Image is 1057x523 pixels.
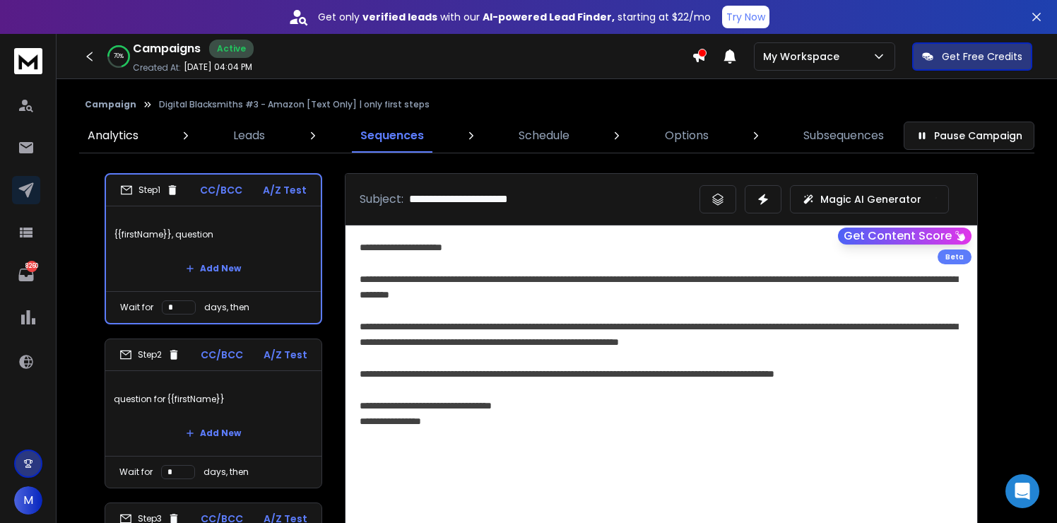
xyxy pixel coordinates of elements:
[133,40,201,57] h1: Campaigns
[904,122,1034,150] button: Pause Campaign
[200,183,242,197] p: CC/BCC
[79,119,147,153] a: Analytics
[318,10,711,24] p: Get only with our starting at $22/mo
[360,127,424,144] p: Sequences
[175,419,252,447] button: Add New
[184,61,252,73] p: [DATE] 04:04 PM
[665,127,709,144] p: Options
[264,348,307,362] p: A/Z Test
[656,119,717,153] a: Options
[14,486,42,515] button: M
[14,48,42,74] img: logo
[119,348,180,361] div: Step 2
[790,185,949,213] button: Magic AI Generator
[120,302,153,313] p: Wait for
[204,302,249,313] p: days, then
[133,62,181,74] p: Created At:
[120,184,179,196] div: Step 1
[209,40,254,58] div: Active
[175,254,252,283] button: Add New
[795,119,892,153] a: Subsequences
[763,49,845,64] p: My Workspace
[201,348,243,362] p: CC/BCC
[233,127,265,144] p: Leads
[114,52,124,61] p: 70 %
[838,228,972,245] button: Get Content Score
[85,99,136,110] button: Campaign
[803,127,884,144] p: Subsequences
[114,380,313,419] p: question for {{firstName}}
[519,127,569,144] p: Schedule
[12,261,40,289] a: 8260
[362,10,437,24] strong: verified leads
[263,183,307,197] p: A/Z Test
[105,173,322,324] li: Step1CC/BCCA/Z Test{{firstName}}, questionAdd NewWait fordays, then
[352,119,432,153] a: Sequences
[88,127,138,144] p: Analytics
[203,466,249,478] p: days, then
[114,215,312,254] p: {{firstName}}, question
[820,192,921,206] p: Magic AI Generator
[726,10,765,24] p: Try Now
[159,99,430,110] p: Digital Blacksmiths #3 - Amazon [Text Only] | only first steps
[942,49,1022,64] p: Get Free Credits
[119,466,153,478] p: Wait for
[105,339,322,488] li: Step2CC/BCCA/Z Testquestion for {{firstName}}Add NewWait fordays, then
[1005,474,1039,508] div: Open Intercom Messenger
[225,119,273,153] a: Leads
[360,191,403,208] p: Subject:
[26,261,37,272] p: 8260
[722,6,769,28] button: Try Now
[483,10,615,24] strong: AI-powered Lead Finder,
[510,119,578,153] a: Schedule
[938,249,972,264] div: Beta
[912,42,1032,71] button: Get Free Credits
